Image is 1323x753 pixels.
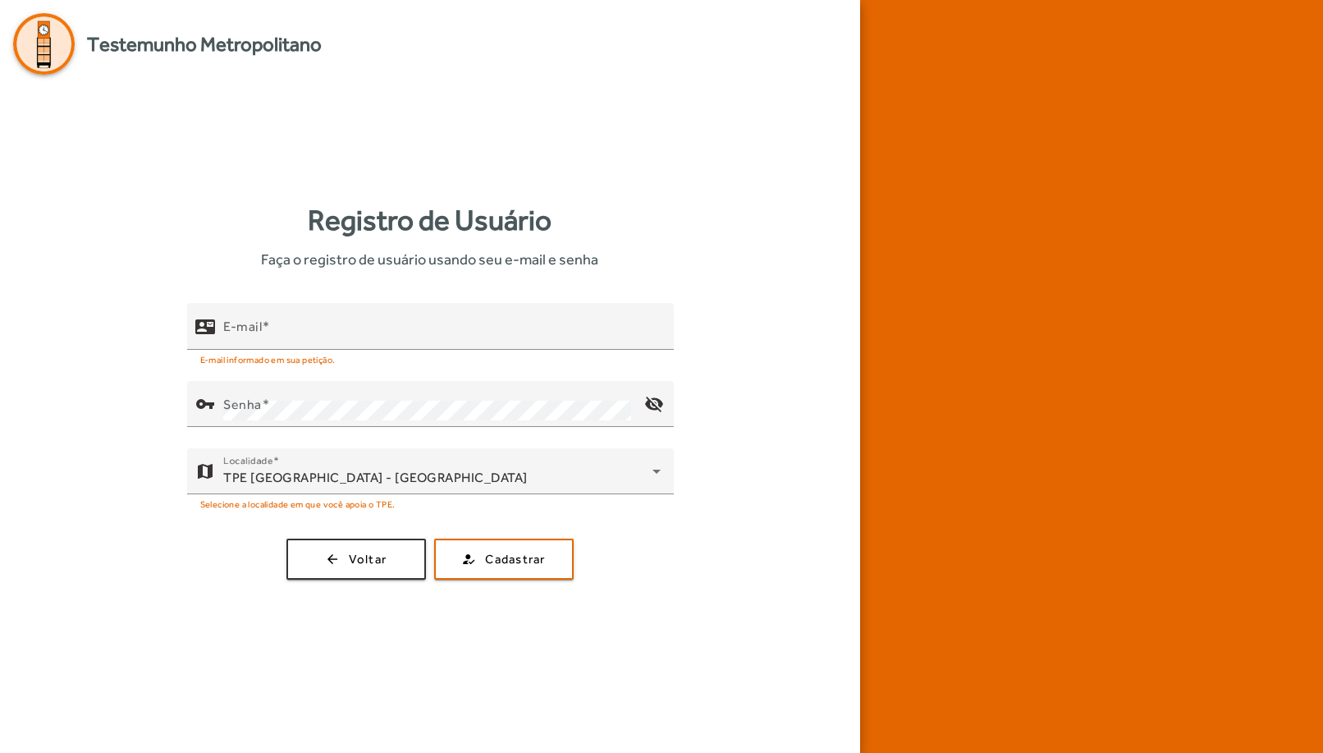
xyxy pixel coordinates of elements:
[485,550,545,569] span: Cadastrar
[223,470,528,485] span: TPE [GEOGRAPHIC_DATA] - [GEOGRAPHIC_DATA]
[200,350,336,368] mat-hint: E-mail informado em sua petição.
[87,30,322,59] span: Testemunho Metropolitano
[634,384,673,424] mat-icon: visibility_off
[13,13,75,75] img: Logo Agenda
[195,461,215,481] mat-icon: map
[308,199,552,242] strong: Registro de Usuário
[195,317,215,337] mat-icon: contact_mail
[223,455,273,466] mat-label: Localidade
[195,394,215,414] mat-icon: vpn_key
[223,319,262,334] mat-label: E-mail
[434,539,574,580] button: Cadastrar
[349,550,387,569] span: Voltar
[261,248,598,270] span: Faça o registro de usuário usando seu e-mail e senha
[223,397,262,412] mat-label: Senha
[286,539,426,580] button: Voltar
[200,494,396,512] mat-hint: Selecione a localidade em que você apoia o TPE.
